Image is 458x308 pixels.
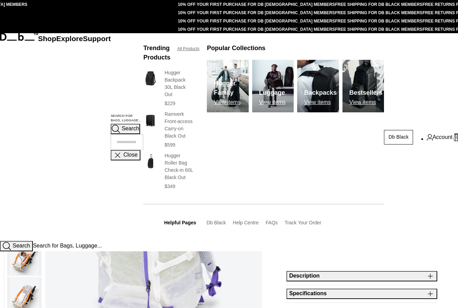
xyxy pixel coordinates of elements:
[111,114,143,123] label: Search for Bags, Luggage...
[349,99,383,105] p: View items
[143,111,193,149] a: Ramverk Front-access Carry-on Black Out Ramverk Front-access Carry-on Black Out $599
[252,60,294,112] a: Db Luggage View items
[233,220,259,225] a: Help Centre
[285,220,321,225] a: Track Your Order
[165,142,175,148] span: $599
[297,60,339,112] img: Db
[143,44,170,62] h3: Trending Products
[335,19,422,24] a: FREE SHIPPING FOR DB BLACK MEMBERS
[56,35,83,43] a: Explore
[165,184,175,189] span: $349
[214,79,248,97] h3: Hugger Family
[111,150,140,160] button: Close
[259,88,286,97] h3: Luggage
[286,289,437,299] button: Specifications
[143,69,157,87] img: Hugger Backpack 30L Black Out
[342,60,384,112] a: Db Bestsellers View items
[349,88,383,97] h3: Bestsellers
[297,60,339,112] a: Db Backpacks View items
[214,99,248,105] p: View items
[83,35,111,43] a: Support
[7,238,42,276] button: Weigh_Lighter_Backpack_25L_4.png
[178,2,335,7] a: 10% OFF YOUR FIRST PURCHASE FOR DB [DEMOGRAPHIC_DATA] MEMBERS
[165,69,193,98] h3: Hugger Backpack 30L Black Out
[304,99,337,105] p: View items
[335,2,422,7] a: FREE SHIPPING FOR DB BLACK MEMBERS
[165,152,193,181] h3: Hugger Roller Bag Check-in 60L Black Out
[38,35,56,43] a: Shop
[207,220,226,225] a: Db Black
[266,220,278,225] a: FAQs
[178,19,335,24] a: 10% OFF YOUR FIRST PURCHASE FOR DB [DEMOGRAPHIC_DATA] MEMBERS
[252,60,294,112] img: Db
[286,271,437,281] button: Description
[207,60,248,112] a: Db Hugger Family View items
[178,10,335,15] a: 10% OFF YOUR FIRST PURCHASE FOR DB [DEMOGRAPHIC_DATA] MEMBERS
[111,124,140,134] button: Search
[335,10,422,15] a: FREE SHIPPING FOR DB BLACK MEMBERS
[384,130,413,144] a: Db Black
[122,126,139,132] span: Search
[207,44,265,53] h3: Popular Collections
[143,111,157,129] img: Ramverk Front-access Carry-on Black Out
[165,111,193,140] h3: Ramverk Front-access Carry-on Black Out
[177,46,199,52] a: All Products
[143,152,157,170] img: Hugger Roller Bag Check-in 60L Black Out
[143,152,193,190] a: Hugger Roller Bag Check-in 60L Black Out Hugger Roller Bag Check-in 60L Black Out $349
[259,99,286,105] p: View items
[143,69,193,107] a: Hugger Backpack 30L Black Out Hugger Backpack 30L Black Out $229
[207,60,248,112] img: Db
[165,101,175,106] span: $229
[178,27,335,32] a: 10% OFF YOUR FIRST PURCHASE FOR DB [DEMOGRAPHIC_DATA] MEMBERS
[123,152,138,158] span: Close
[10,239,39,275] img: Weigh_Lighter_Backpack_25L_4.png
[304,88,337,97] h3: Backpacks
[432,133,452,141] span: Account
[342,60,384,112] img: Db
[335,27,422,32] a: FREE SHIPPING FOR DB BLACK MEMBERS
[427,133,452,141] a: Account
[164,219,196,226] h3: Helpful Pages
[38,33,111,241] nav: Main Navigation
[12,243,30,249] span: Search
